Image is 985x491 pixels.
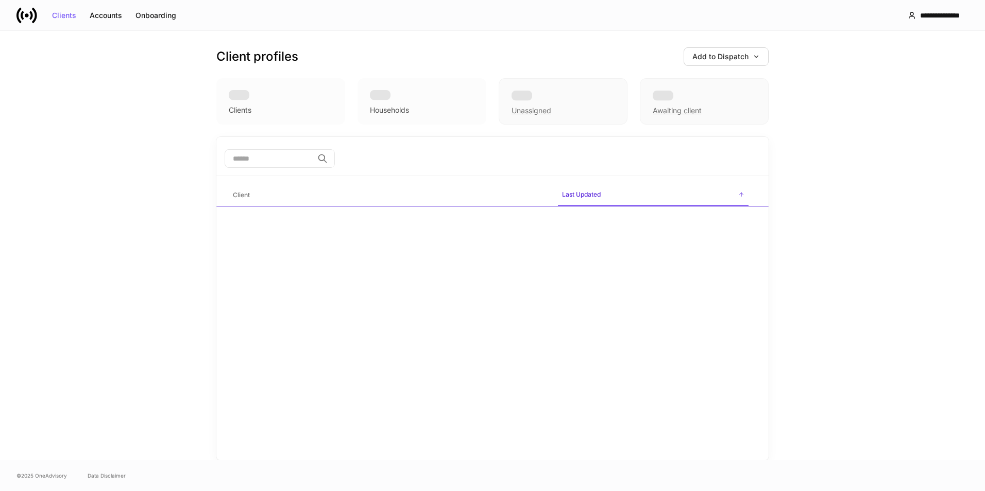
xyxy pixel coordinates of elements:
[129,7,183,24] button: Onboarding
[512,106,551,116] div: Unassigned
[558,184,749,206] span: Last Updated
[229,185,550,206] span: Client
[45,7,83,24] button: Clients
[229,105,251,115] div: Clients
[135,12,176,19] div: Onboarding
[370,105,409,115] div: Households
[233,190,250,200] h6: Client
[16,471,67,480] span: © 2025 OneAdvisory
[692,53,760,60] div: Add to Dispatch
[216,48,298,65] h3: Client profiles
[684,47,769,66] button: Add to Dispatch
[83,7,129,24] button: Accounts
[90,12,122,19] div: Accounts
[88,471,126,480] a: Data Disclaimer
[562,189,601,199] h6: Last Updated
[653,106,702,116] div: Awaiting client
[52,12,76,19] div: Clients
[499,78,627,125] div: Unassigned
[640,78,769,125] div: Awaiting client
